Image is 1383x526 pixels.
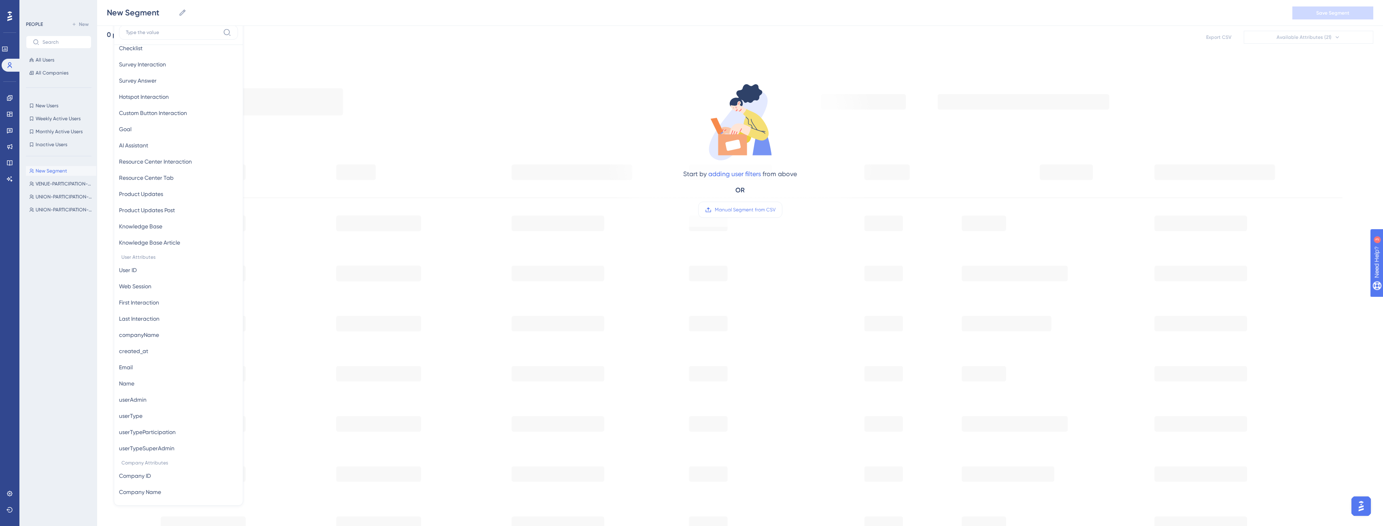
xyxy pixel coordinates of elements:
span: Name [119,379,134,388]
button: Survey Answer [119,72,238,89]
span: Knowledge Base Article [119,238,180,247]
span: Last Interaction [119,314,159,324]
button: Hotspot Interaction [119,89,238,105]
span: companyName [119,330,159,340]
span: Survey Answer [119,76,157,85]
button: created_at [119,343,238,359]
button: Email [119,359,238,375]
button: Company Name [119,484,238,500]
button: Weekly Active Users [26,114,91,124]
span: Resource Center Interaction [119,157,192,166]
span: Resource Center Tab [119,173,174,183]
div: 0 people [107,30,134,40]
button: AI Assistant [119,137,238,153]
button: Save Segment [1292,6,1373,19]
span: Goal [119,124,132,134]
span: Company Name [119,487,161,497]
button: Company ID [119,468,238,484]
span: Email [119,362,133,372]
span: Survey Interaction [119,60,166,69]
span: All Companies [36,70,68,76]
button: Survey Interaction [119,56,238,72]
button: UNION-PARTICIPATION-DASHBOARD [26,205,96,215]
button: All Users [26,55,91,65]
button: New Segment [26,166,96,176]
a: adding user filters [708,170,761,178]
div: Start by from above [683,169,797,179]
span: User Attributes [119,251,238,262]
span: Save Segment [1316,10,1349,16]
span: Knowledge Base [119,221,162,231]
button: Resource Center Tab [119,170,238,186]
span: New [79,21,89,28]
span: Checklist [119,43,142,53]
button: Monthly Active Users [26,127,91,136]
button: Goal [119,121,238,137]
span: First Interaction [119,298,159,307]
button: All Companies [26,68,91,78]
span: Available Attributes (21) [1277,34,1332,40]
span: Product Updates [119,189,163,199]
div: OR [735,185,745,195]
span: Weekly Active Users [36,115,81,122]
input: Type the value [126,29,220,36]
span: UNION-PARTICIPATION-DASHBOARD [36,207,93,213]
button: Name [119,375,238,392]
button: UNION-PARTICIPATION-REPORTS AREA [26,192,96,202]
span: userType [119,411,142,421]
span: VENUE-PARTICIPATION-DASHBOARD [36,181,93,187]
span: Inactive Users [36,141,67,148]
button: Export CSV [1198,31,1239,44]
button: User ID [119,262,238,278]
span: Export CSV [1206,34,1232,40]
span: New Users [36,102,58,109]
span: userTypeSuperAdmin [119,443,174,453]
span: Company ID [119,471,151,481]
button: Product Updates [119,186,238,202]
button: Knowledge Base [119,218,238,234]
span: Hotspot Interaction [119,92,169,102]
span: User ID [119,265,137,275]
button: Product Updates Post [119,202,238,218]
iframe: UserGuiding AI Assistant Launcher [1349,494,1373,518]
button: Inactive Users [26,140,91,149]
button: userTypeSuperAdmin [119,440,238,456]
span: All Users [36,57,54,63]
button: Last Interaction [119,311,238,327]
button: Web Session [119,278,238,294]
span: Company Attributes [119,456,238,468]
span: userAdmin [119,395,147,405]
button: userType [119,408,238,424]
div: 3 [56,4,59,11]
span: Manual Segment from CSV [715,207,775,213]
span: AI Assistant [119,141,148,150]
span: Web Session [119,281,151,291]
span: Monthly Active Users [36,128,83,135]
span: Need Help? [19,2,51,12]
button: Custom Button Interaction [119,105,238,121]
span: Custom Button Interaction [119,108,187,118]
button: New [69,19,91,29]
span: UNION-PARTICIPATION-REPORTS AREA [36,194,93,200]
span: Product Updates Post [119,205,175,215]
button: Knowledge Base Article [119,234,238,251]
button: userAdmin [119,392,238,408]
button: New Users [26,101,91,111]
button: companyName [119,327,238,343]
button: Checklist [119,40,238,56]
button: Resource Center Interaction [119,153,238,170]
span: New Segment [36,168,67,174]
button: userTypeParticipation [119,424,238,440]
button: VENUE-PARTICIPATION-DASHBOARD [26,179,96,189]
div: PEOPLE [26,21,43,28]
span: userTypeParticipation [119,427,176,437]
button: First Interaction [119,294,238,311]
button: Available Attributes (21) [1244,31,1373,44]
span: created_at [119,346,148,356]
input: Segment Name [107,7,175,18]
input: Search [42,39,85,45]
